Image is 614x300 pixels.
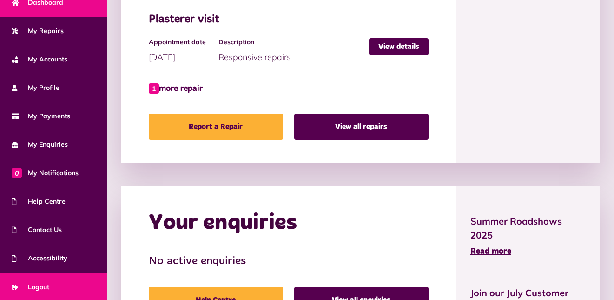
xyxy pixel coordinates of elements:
a: View all repairs [294,114,429,140]
span: My Accounts [12,55,67,64]
span: Logout [12,282,49,292]
span: Contact Us [12,225,62,235]
span: 0 [12,168,22,178]
a: Report a Repair [149,114,283,140]
a: View details [369,38,429,55]
a: Summer Roadshows 2025 Read more [470,214,586,258]
h2: Your enquiries [149,210,297,237]
span: 1 [149,83,159,94]
div: Responsive repairs [218,38,369,63]
div: [DATE] [149,38,218,63]
span: Accessibility [12,253,67,263]
span: My Payments [12,111,70,121]
span: Read more [470,247,511,256]
span: Summer Roadshows 2025 [470,214,586,242]
h3: No active enquiries [149,255,429,268]
span: My Repairs [12,26,64,36]
span: Help Centre [12,197,66,206]
h4: Description [218,38,364,46]
span: My Notifications [12,168,79,178]
span: My Profile [12,83,59,93]
a: 1 more repair [149,82,203,95]
h3: Plasterer visit [149,13,429,27]
span: My Enquiries [12,140,68,150]
h4: Appointment date [149,38,214,46]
